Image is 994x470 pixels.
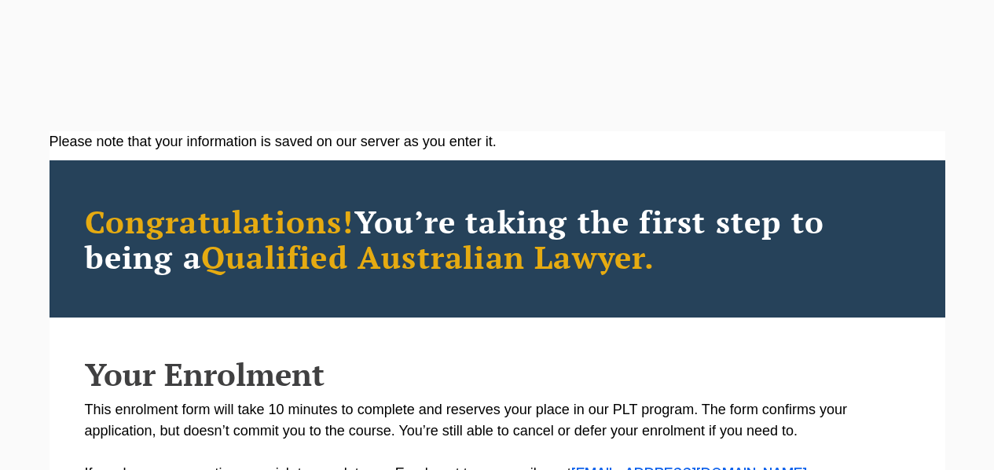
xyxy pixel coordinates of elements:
h2: You’re taking the first step to being a [85,204,910,274]
span: Congratulations! [85,200,354,242]
h2: Your Enrolment [85,357,910,391]
div: Please note that your information is saved on our server as you enter it. [50,131,945,152]
span: Qualified Australian Lawyer. [201,236,655,277]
